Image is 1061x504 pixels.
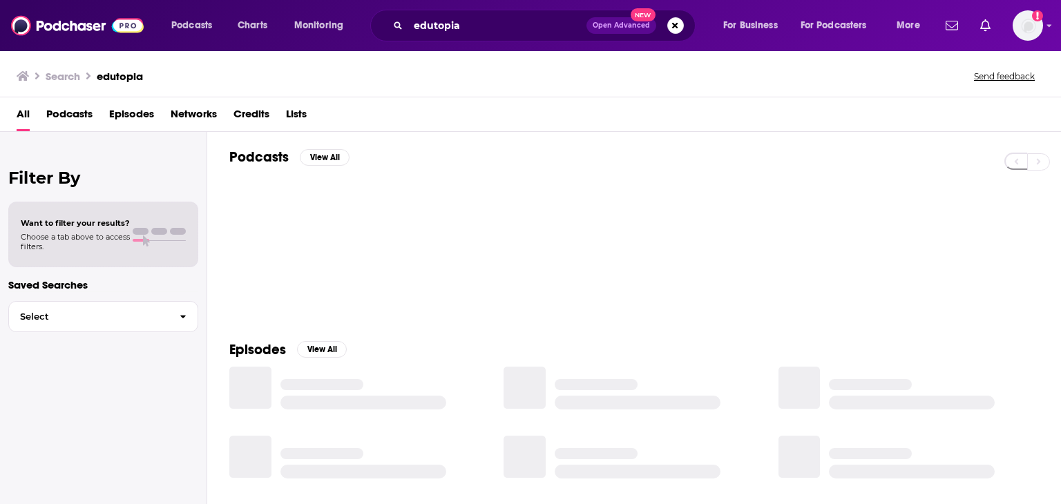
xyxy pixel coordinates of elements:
[229,148,350,166] a: PodcastsView All
[17,103,30,131] a: All
[97,70,143,83] h3: edutopia
[297,341,347,358] button: View All
[887,14,937,37] button: open menu
[631,8,656,21] span: New
[8,168,198,188] h2: Filter By
[1013,10,1043,41] img: User Profile
[229,341,286,358] h2: Episodes
[11,12,144,39] img: Podchaser - Follow, Share and Rate Podcasts
[233,103,269,131] a: Credits
[8,278,198,291] p: Saved Searches
[162,14,230,37] button: open menu
[229,14,276,37] a: Charts
[593,22,650,29] span: Open Advanced
[229,341,347,358] a: EpisodesView All
[21,218,130,228] span: Want to filter your results?
[294,16,343,35] span: Monitoring
[109,103,154,131] a: Episodes
[723,16,778,35] span: For Business
[975,14,996,37] a: Show notifications dropdown
[1032,10,1043,21] svg: Add a profile image
[9,312,169,321] span: Select
[171,103,217,131] a: Networks
[1013,10,1043,41] span: Logged in as megcassidy
[46,103,93,131] a: Podcasts
[792,14,887,37] button: open menu
[940,14,964,37] a: Show notifications dropdown
[21,232,130,251] span: Choose a tab above to access filters.
[801,16,867,35] span: For Podcasters
[586,17,656,34] button: Open AdvancedNew
[408,14,586,37] input: Search podcasts, credits, & more...
[8,301,198,332] button: Select
[229,148,289,166] h2: Podcasts
[383,10,709,41] div: Search podcasts, credits, & more...
[46,70,80,83] h3: Search
[238,16,267,35] span: Charts
[897,16,920,35] span: More
[300,149,350,166] button: View All
[970,70,1039,82] button: Send feedback
[285,14,361,37] button: open menu
[714,14,795,37] button: open menu
[171,16,212,35] span: Podcasts
[1013,10,1043,41] button: Show profile menu
[286,103,307,131] a: Lists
